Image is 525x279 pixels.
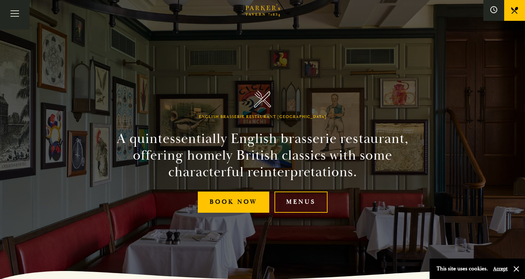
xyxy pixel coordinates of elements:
p: This site uses cookies. [437,264,488,274]
button: Close and accept [513,265,520,272]
img: Parker's Tavern Brasserie Cambridge [254,91,271,108]
a: Book Now [198,192,269,213]
a: Menus [274,192,328,213]
h2: A quintessentially English brasserie restaurant, offering homely British classics with some chara... [104,130,421,180]
button: Accept [493,265,508,272]
h1: English Brasserie Restaurant [GEOGRAPHIC_DATA] [199,115,327,119]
